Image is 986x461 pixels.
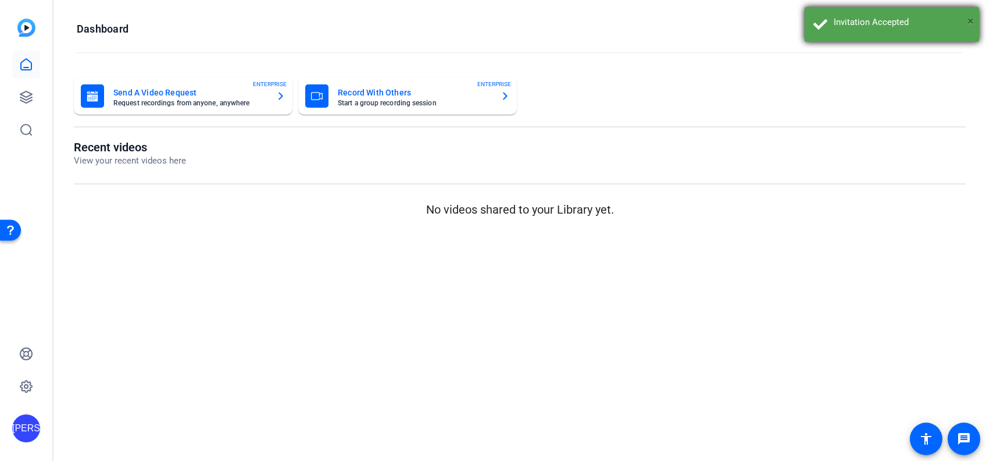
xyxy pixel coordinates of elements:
[74,77,292,115] button: Send A Video RequestRequest recordings from anyone, anywhereENTERPRISE
[967,14,974,28] span: ×
[338,86,491,100] mat-card-title: Record With Others
[77,22,128,36] h1: Dashboard
[957,432,971,446] mat-icon: message
[74,140,186,154] h1: Recent videos
[113,100,267,107] mat-card-subtitle: Request recordings from anyone, anywhere
[298,77,517,115] button: Record With OthersStart a group recording sessionENTERPRISE
[12,414,40,442] div: [PERSON_NAME]
[17,19,35,37] img: blue-gradient.svg
[477,80,511,88] span: ENTERPRISE
[74,154,186,168] p: View your recent videos here
[967,12,974,30] button: Close
[338,100,491,107] mat-card-subtitle: Start a group recording session
[113,86,267,100] mat-card-title: Send A Video Request
[253,80,287,88] span: ENTERPRISE
[919,432,933,446] mat-icon: accessibility
[74,201,966,218] p: No videos shared to your Library yet.
[834,16,970,29] div: Invitation Accepted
